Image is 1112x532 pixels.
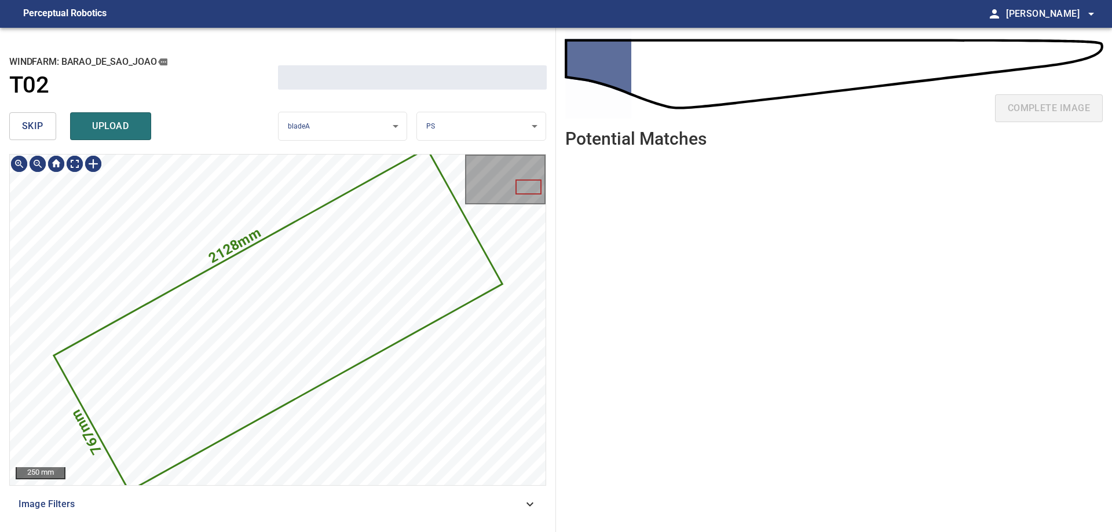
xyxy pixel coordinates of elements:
[426,122,435,130] span: PS
[565,129,707,148] h2: Potential Matches
[1084,7,1098,21] span: arrow_drop_down
[279,112,407,141] div: bladeA
[1001,2,1098,25] button: [PERSON_NAME]
[987,7,1001,21] span: person
[65,155,84,173] img: Toggle full page
[288,122,310,130] span: bladeA
[23,5,107,23] figcaption: Perceptual Robotics
[67,406,105,457] text: 767mm
[19,497,523,511] span: Image Filters
[70,112,151,140] button: upload
[1006,6,1098,22] span: [PERSON_NAME]
[28,155,47,173] img: Zoom out
[9,72,278,99] a: T02
[9,490,546,518] div: Image Filters
[206,225,264,266] text: 2128mm
[83,118,138,134] span: upload
[156,56,169,68] button: copy message details
[417,112,546,141] div: PS
[47,155,65,173] img: Go home
[22,118,43,134] span: skip
[84,155,103,173] img: Toggle selection
[9,56,278,68] h2: windfarm: Barao_de_Sao_Joao
[9,112,56,140] button: skip
[10,155,28,173] img: Zoom in
[9,72,49,99] h1: T02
